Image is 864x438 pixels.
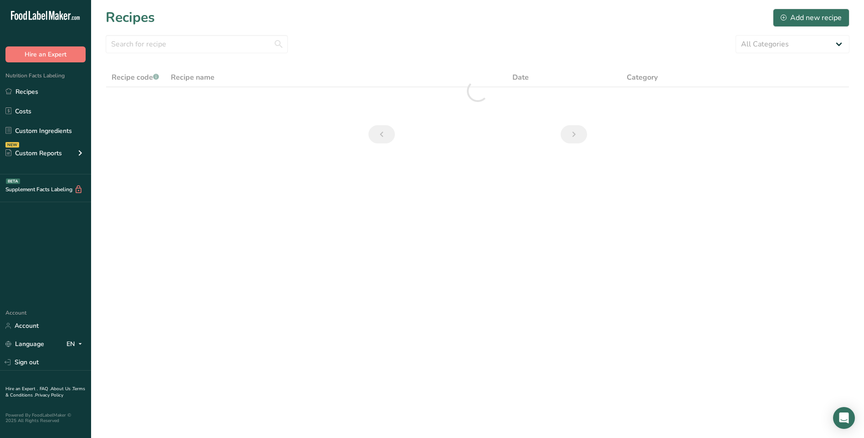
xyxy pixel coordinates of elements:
div: EN [66,339,86,350]
div: NEW [5,142,19,148]
div: Add new recipe [781,12,842,23]
a: FAQ . [40,386,51,392]
a: Previous page [368,125,395,143]
input: Search for recipe [106,35,288,53]
a: Privacy Policy [35,392,63,398]
div: Open Intercom Messenger [833,407,855,429]
div: BETA [6,178,20,184]
a: Language [5,336,44,352]
a: Hire an Expert . [5,386,38,392]
div: Custom Reports [5,148,62,158]
a: Next page [561,125,587,143]
button: Add new recipe [773,9,849,27]
button: Hire an Expert [5,46,86,62]
div: Powered By FoodLabelMaker © 2025 All Rights Reserved [5,413,86,423]
a: Terms & Conditions . [5,386,85,398]
h1: Recipes [106,7,155,28]
a: About Us . [51,386,72,392]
